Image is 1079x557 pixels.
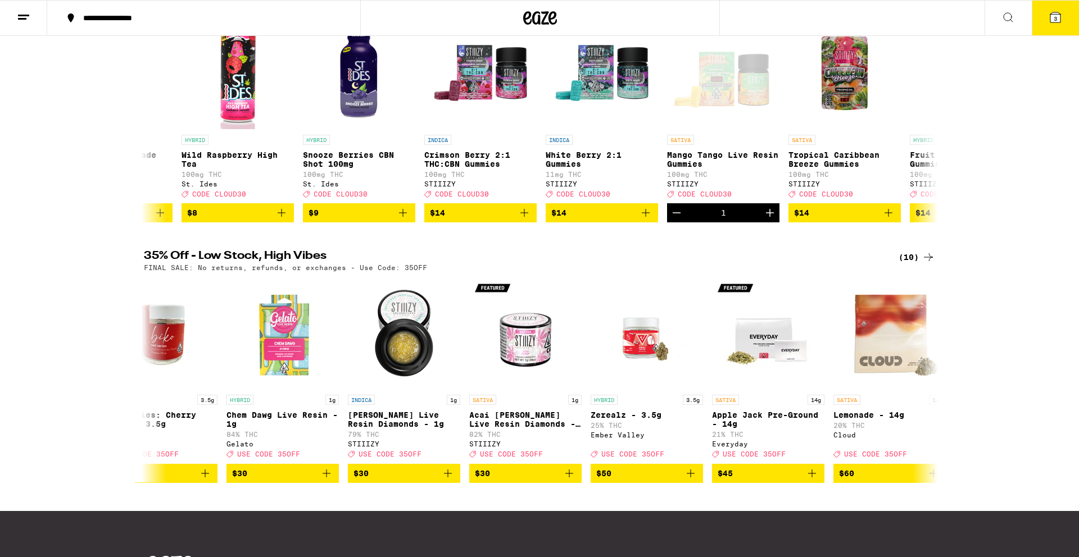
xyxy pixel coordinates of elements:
p: 21% THC [712,431,824,438]
p: Red Series: Cherry Fanta - 3.5g [105,410,217,428]
button: Add to bag [105,464,217,483]
button: Add to bag [910,203,1022,222]
img: STIIIZY - White Berry 2:1 Gummies [546,17,658,129]
p: Chem Dawg Live Resin - 1g [226,410,339,428]
p: Mango Tango Live Resin Gummies [667,150,779,168]
a: Open page for Apple Jack Pre-Ground - 14g from Everyday [712,277,824,463]
a: Open page for Lemonade - 14g from Cloud [833,277,946,463]
span: CODE CLOUD30 [314,190,368,198]
p: [PERSON_NAME] Live Resin Diamonds - 1g [348,410,460,428]
img: STIIIZY - Crimson Berry 2:1 THC:CBN Gummies [424,17,537,129]
span: USE CODE 35OFF [237,451,300,458]
p: 79% THC [348,431,460,438]
button: Add to bag [424,203,537,222]
div: St. Ides [303,180,415,188]
p: Tropical Caribbean Breeze Gummies [788,150,901,168]
p: 100mg THC [303,171,415,178]
div: 1 [721,208,726,217]
button: Add to bag [546,203,658,222]
button: Add to bag [226,464,339,483]
p: Apple Jack Pre-Ground - 14g [712,410,824,428]
p: 14g [808,395,824,405]
button: Increment [760,203,779,222]
button: Add to bag [591,464,703,483]
span: $14 [915,208,931,217]
p: 1g [325,395,339,405]
p: 25% THC [591,422,703,429]
p: 100mg THC [788,171,901,178]
span: CODE CLOUD30 [556,190,610,198]
span: 3 [1054,15,1057,22]
button: Add to bag [469,464,582,483]
div: Gelato [226,440,339,448]
div: STIIIZY [788,180,901,188]
a: Open page for Chem Dawg Live Resin - 1g from Gelato [226,277,339,463]
a: Open page for Tropical Caribbean Breeze Gummies from STIIIZY [788,17,901,203]
span: CODE CLOUD30 [192,190,246,198]
p: INDICA [424,135,451,145]
a: Open page for Red Series: Cherry Fanta - 3.5g from Biko [105,277,217,463]
p: 3.5g [683,395,703,405]
span: CODE CLOUD30 [435,190,489,198]
img: STIIIZY - Acai Berry Live Resin Diamonds - 1g [469,277,582,389]
p: 100mg THC [667,171,779,178]
div: STIIIZY [667,180,779,188]
div: STIIIZY [546,180,658,188]
p: 100mg THC [424,171,537,178]
span: $14 [430,208,445,217]
p: SATIVA [667,135,694,145]
button: 3 [1032,1,1079,35]
a: Open page for Wild Raspberry High Tea from St. Ides [182,17,294,203]
a: Open page for White Berry 2:1 Gummies from STIIIZY [546,17,658,203]
p: Snooze Berries CBN Shot 100mg [303,150,415,168]
img: St. Ides - Wild Raspberry High Tea [182,17,294,129]
div: Everyday [712,440,824,448]
div: STIIIZY [424,180,537,188]
a: Open page for Fruit Punch Splash Gummies from STIIIZY [910,17,1022,203]
div: St. Ides [182,180,294,188]
img: Ember Valley - Zerealz - 3.5g [591,277,703,389]
button: Add to bag [182,203,294,222]
span: CODE CLOUD30 [921,190,974,198]
a: Open page for Crimson Berry 2:1 THC:CBN Gummies from STIIIZY [424,17,537,203]
p: HYBRID [910,135,937,145]
span: CODE CLOUD30 [678,190,732,198]
span: USE CODE 35OFF [480,451,543,458]
p: 84% THC [226,431,339,438]
button: Decrement [667,203,686,222]
a: Open page for Mochi Gelato Live Resin Diamonds - 1g from STIIIZY [348,277,460,463]
span: USE CODE 35OFF [723,451,786,458]
span: $8 [187,208,197,217]
button: Add to bag [788,203,901,222]
p: 1g [568,395,582,405]
p: INDICA [348,395,375,405]
p: 82% THC [469,431,582,438]
p: SATIVA [712,395,739,405]
div: Ember Valley [591,431,703,439]
p: Lemonade - 14g [833,410,946,419]
p: 100mg THC [182,171,294,178]
span: $30 [232,469,247,478]
span: USE CODE 35OFF [116,451,179,458]
p: 14g [929,395,946,405]
p: 26% THC [105,431,217,438]
button: Add to bag [303,203,415,222]
p: SATIVA [833,395,860,405]
p: 11mg THC [546,171,658,178]
div: Biko [105,440,217,448]
div: STIIIZY [348,440,460,448]
p: Crimson Berry 2:1 THC:CBN Gummies [424,150,537,168]
img: STIIIZY - Tropical Caribbean Breeze Gummies [788,17,901,129]
p: SATIVA [469,395,496,405]
a: Open page for Snooze Berries CBN Shot 100mg from St. Ides [303,17,415,203]
p: Wild Raspberry High Tea [182,150,294,168]
span: USE CODE 35OFF [601,451,664,458]
a: (10) [899,250,935,264]
p: INDICA [546,135,573,145]
p: 3.5g [197,395,217,405]
button: Add to bag [833,464,946,483]
a: Open page for Acai Berry Live Resin Diamonds - 1g from STIIIZY [469,277,582,463]
span: $14 [794,208,809,217]
div: STIIIZY [910,180,1022,188]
